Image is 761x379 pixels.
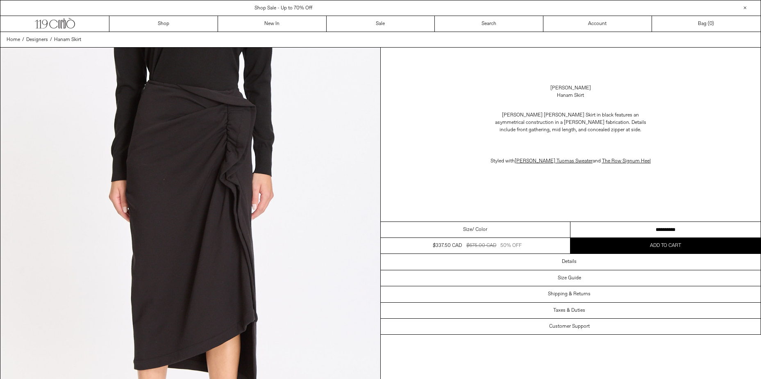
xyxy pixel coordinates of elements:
[327,16,435,32] a: Sale
[497,119,646,133] span: symmetrical construction in a [PERSON_NAME] fabrication. Details include front gathering, mid len...
[218,16,327,32] a: New In
[488,107,652,138] p: [PERSON_NAME] [PERSON_NAME] Skirt in black features an a
[7,36,20,43] a: Home
[562,259,577,265] h3: Details
[254,5,312,11] a: Shop Sale - Up to 70% Off
[491,158,602,164] span: Styled with
[435,16,543,32] a: Search
[549,324,590,329] h3: Customer Support
[54,36,81,43] a: Hanam Skirt
[652,16,761,32] a: Bag ()
[22,36,24,43] span: /
[515,158,602,164] span: and
[543,16,652,32] a: Account
[466,242,496,249] div: $675.00 CAD
[709,20,714,27] span: )
[26,36,48,43] a: Designers
[602,158,651,164] a: The Row Signum Heel
[548,291,591,297] h3: Shipping & Returns
[550,84,591,92] a: [PERSON_NAME]
[109,16,218,32] a: Shop
[558,275,581,281] h3: Size Guide
[557,92,584,99] div: Hanam Skirt
[433,242,462,249] div: $337.50 CAD
[709,21,712,27] span: 0
[650,242,681,249] span: Add to cart
[500,242,522,249] div: 50% OFF
[570,238,761,253] button: Add to cart
[553,308,585,313] h3: Taxes & Duties
[463,226,472,233] span: Size
[515,158,593,164] a: [PERSON_NAME] Tuomas Sweater
[50,36,52,43] span: /
[472,226,487,233] span: / Color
